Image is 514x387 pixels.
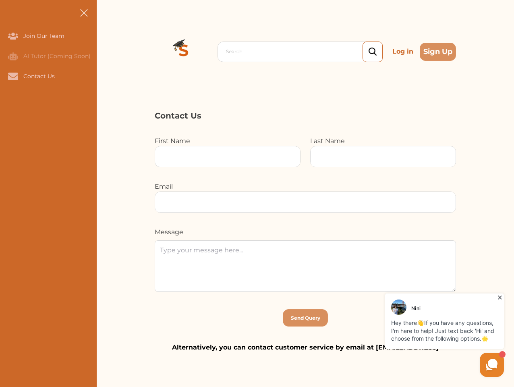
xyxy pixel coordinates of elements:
[155,343,456,352] p: Alternatively, you can contact customer service by email at [EMAIL_ADDRESS]
[155,110,456,122] p: Contact Us
[283,309,328,327] button: [object Object]
[155,137,190,145] label: First Name
[383,291,506,379] iframe: HelpCrunch
[155,228,183,236] label: Message
[155,183,173,190] label: Email
[155,23,213,81] img: Logo
[389,44,417,60] p: Log in
[291,314,320,322] p: Send Query
[369,48,377,56] img: search_icon
[420,43,456,61] button: Sign Up
[310,137,345,145] label: Last Name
